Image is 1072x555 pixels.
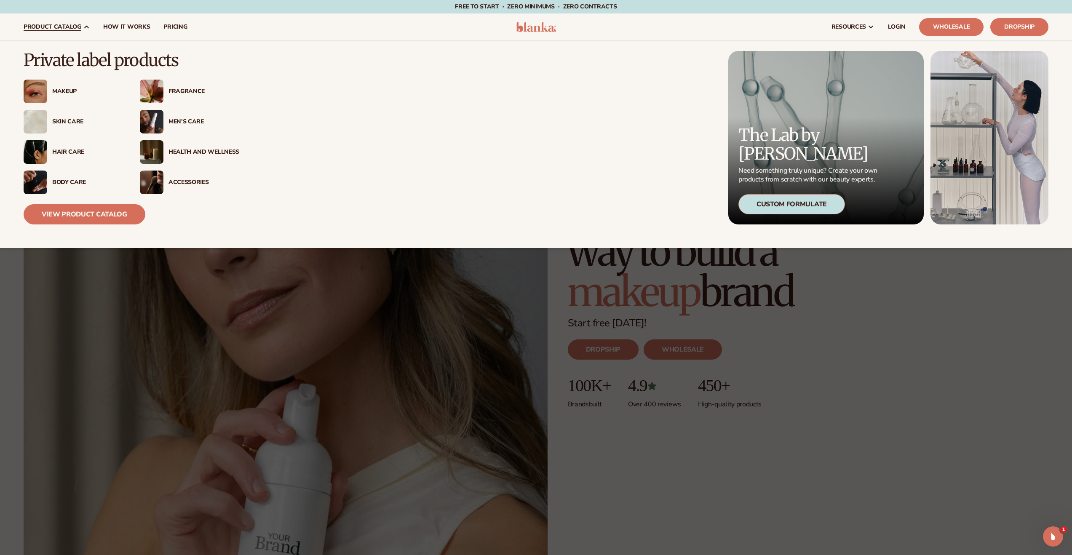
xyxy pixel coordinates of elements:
[140,171,239,194] a: Female with makeup brush. Accessories
[140,80,163,103] img: Pink blooming flower.
[140,110,163,133] img: Male holding moisturizer bottle.
[738,166,880,184] p: Need something truly unique? Create your own products from scratch with our beauty experts.
[990,18,1048,36] a: Dropship
[168,179,239,186] div: Accessories
[140,140,163,164] img: Candles and incense on table.
[168,88,239,95] div: Fragrance
[455,3,617,11] span: Free to start · ZERO minimums · ZERO contracts
[140,140,239,164] a: Candles and incense on table. Health And Wellness
[52,88,123,95] div: Makeup
[24,140,47,164] img: Female hair pulled back with clips.
[888,24,906,30] span: LOGIN
[24,51,239,69] p: Private label products
[24,80,123,103] a: Female with glitter eye makeup. Makeup
[24,171,47,194] img: Male hand applying moisturizer.
[140,171,163,194] img: Female with makeup brush.
[103,24,150,30] span: How It Works
[930,51,1048,224] img: Female in lab with equipment.
[24,171,123,194] a: Male hand applying moisturizer. Body Care
[24,80,47,103] img: Female with glitter eye makeup.
[881,13,912,40] a: LOGIN
[157,13,194,40] a: pricing
[825,13,881,40] a: resources
[1060,526,1067,533] span: 1
[738,194,845,214] div: Custom Formulate
[831,24,866,30] span: resources
[1043,526,1063,547] iframe: Intercom live chat
[24,204,145,224] a: View Product Catalog
[24,140,123,164] a: Female hair pulled back with clips. Hair Care
[24,110,47,133] img: Cream moisturizer swatch.
[168,149,239,156] div: Health And Wellness
[140,110,239,133] a: Male holding moisturizer bottle. Men’s Care
[52,118,123,125] div: Skin Care
[163,24,187,30] span: pricing
[516,22,556,32] img: logo
[24,24,81,30] span: product catalog
[52,179,123,186] div: Body Care
[168,118,239,125] div: Men’s Care
[738,126,880,163] p: The Lab by [PERSON_NAME]
[24,110,123,133] a: Cream moisturizer swatch. Skin Care
[17,13,96,40] a: product catalog
[96,13,157,40] a: How It Works
[919,18,984,36] a: Wholesale
[728,51,924,224] a: Microscopic product formula. The Lab by [PERSON_NAME] Need something truly unique? Create your ow...
[140,80,239,103] a: Pink blooming flower. Fragrance
[52,149,123,156] div: Hair Care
